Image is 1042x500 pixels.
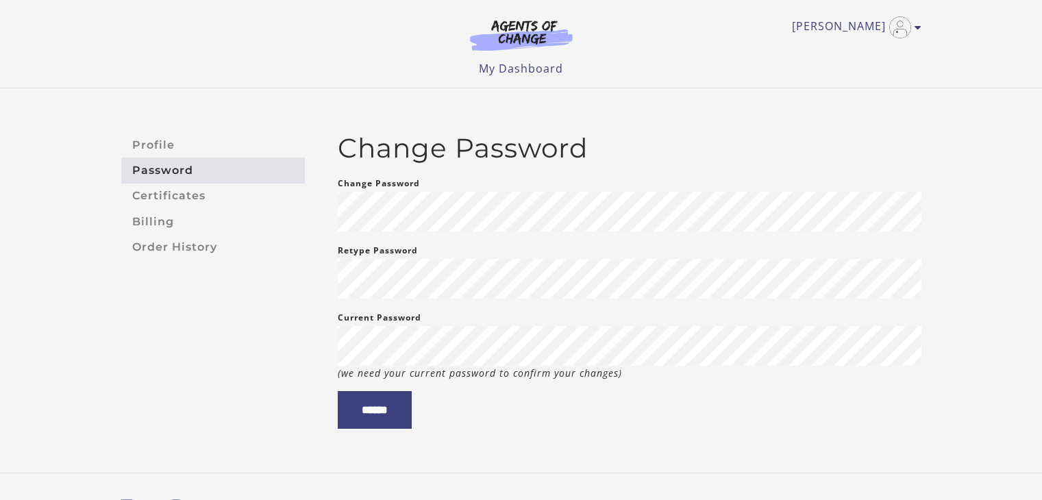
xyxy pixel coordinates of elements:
a: Password [121,158,305,183]
label: Current Password [338,310,421,326]
img: Agents of Change Logo [456,19,587,51]
label: Change Password [338,175,420,192]
label: Retype Password [338,242,418,259]
a: My Dashboard [479,61,563,76]
a: Billing [121,209,305,234]
a: Order History [121,234,305,260]
a: Profile [121,132,305,158]
a: Certificates [121,184,305,209]
p: (we need your current password to confirm your changes) [338,366,921,380]
a: Toggle menu [792,16,915,38]
h2: Change Password [338,132,921,164]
